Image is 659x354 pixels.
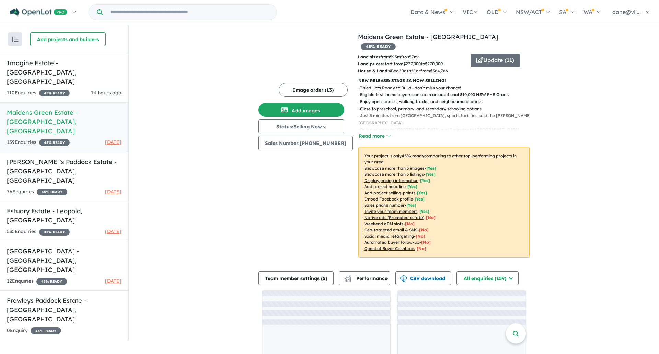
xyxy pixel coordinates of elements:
span: [ Yes ] [419,209,429,214]
u: Automated buyer follow-up [364,240,419,245]
sup: 2 [418,54,419,58]
span: [ Yes ] [406,203,416,208]
button: Performance [339,271,390,285]
p: - Just 5 minutes from [GEOGRAPHIC_DATA], sports facilities, and the [PERSON_NAME][GEOGRAPHIC_DATA]. [358,112,535,126]
b: House & Land: [358,68,389,73]
span: 45 % READY [36,278,67,285]
h5: Frawleys Paddock Estate - [GEOGRAPHIC_DATA] , [GEOGRAPHIC_DATA] [7,296,122,324]
p: - Eligible first-home buyers can claim an additional $10,000 NSW FHB Grant. [358,91,535,98]
button: Add projects and builders [30,32,106,46]
p: start from [358,60,465,67]
u: 2 [399,68,401,73]
u: Add project headline [364,184,406,189]
div: 0 Enquir y [7,327,61,335]
button: All enquiries (159) [456,271,519,285]
span: [ Yes ] [426,165,436,171]
button: Team member settings (5) [258,271,334,285]
span: 45 % READY [361,43,396,50]
u: Weekend eDM slots [364,221,403,226]
span: [ Yes ] [417,190,427,195]
img: download icon [400,275,407,282]
span: 45 % READY [37,189,67,195]
span: 45 % READY [31,327,61,334]
img: line-chart.svg [344,275,350,279]
p: Your project is only comparing to other top-performing projects in your area: - - - - - - - - - -... [358,147,530,258]
h5: [PERSON_NAME]'s Paddock Estate - [GEOGRAPHIC_DATA] , [GEOGRAPHIC_DATA] [7,157,122,185]
button: Status:Selling Now [258,119,344,133]
u: 2 [411,68,413,73]
h5: Imagine Estate - [GEOGRAPHIC_DATA] , [GEOGRAPHIC_DATA] [7,58,122,86]
p: - Titled Lots Ready to Build—don’t miss your chance! [358,84,535,91]
span: 14 hours ago [91,90,122,96]
span: [DATE] [105,228,122,235]
div: 535 Enquir ies [7,228,70,236]
span: [No] [417,246,426,251]
u: $ 584,766 [430,68,448,73]
span: Performance [345,275,388,282]
u: OpenLot Buyer Cashback [364,246,415,251]
u: $ 270,000 [425,61,443,66]
p: - Only 6 minutes to [GEOGRAPHIC_DATA] and 7 minutes to [GEOGRAPHIC_DATA]. [358,126,535,133]
h5: Estuary Estate - Leopold , [GEOGRAPHIC_DATA] [7,206,122,225]
button: Image order (13) [279,83,348,97]
h5: Maidens Green Estate - [GEOGRAPHIC_DATA] , [GEOGRAPHIC_DATA] [7,108,122,136]
span: [No] [405,221,415,226]
b: 45 % ready [402,153,424,158]
p: - Close to preschool, primary, and secondary schooling options. [358,105,535,112]
u: 595 m [390,54,403,59]
button: Sales Number:[PHONE_NUMBER] [258,136,353,150]
input: Try estate name, suburb, builder or developer [104,5,275,20]
u: $ 227,000 [403,61,421,66]
span: [ Yes ] [415,196,425,202]
img: Openlot PRO Logo White [10,8,67,17]
u: Sales phone number [364,203,405,208]
sup: 2 [401,54,403,58]
span: [ Yes ] [407,184,417,189]
p: Bed Bath Car from [358,68,465,75]
u: 857 m [407,54,419,59]
div: 12 Enquir ies [7,277,67,285]
span: [No] [416,233,425,239]
u: Add project selling-points [364,190,415,195]
span: [ Yes ] [426,172,436,177]
u: Embed Facebook profile [364,196,413,202]
div: 159 Enquir ies [7,138,70,147]
span: 5 [323,275,325,282]
a: Maidens Green Estate - [GEOGRAPHIC_DATA] [358,33,498,41]
img: bar-chart.svg [344,277,351,282]
u: 4 [389,68,391,73]
span: to [403,54,419,59]
b: Land prices [358,61,383,66]
span: [DATE] [105,278,122,284]
img: sort.svg [12,37,19,42]
h5: [GEOGRAPHIC_DATA] - [GEOGRAPHIC_DATA] , [GEOGRAPHIC_DATA] [7,247,122,274]
u: Display pricing information [364,178,418,183]
span: 45 % READY [39,229,70,236]
u: Invite your team members [364,209,418,214]
div: 110 Enquir ies [7,89,70,97]
span: 45 % READY [39,139,70,146]
button: Add images [258,103,344,117]
div: 76 Enquir ies [7,188,67,196]
span: [DATE] [105,139,122,145]
button: Read more [358,132,391,140]
u: Geo-targeted email & SMS [364,227,417,232]
button: Update (11) [471,54,520,67]
span: [DATE] [105,189,122,195]
span: to [421,61,443,66]
p: - Enjoy open spaces, walking tracks, and neighbourhood parks. [358,98,535,105]
span: [No] [421,240,431,245]
span: dane@vil... [612,9,641,15]
p: NEW RELEASE: STAGE 5A NOW SELLING! [358,77,530,84]
span: [No] [419,227,429,232]
u: Native ads (Promoted estate) [364,215,424,220]
span: [No] [426,215,436,220]
b: Land sizes [358,54,380,59]
button: CSV download [395,271,451,285]
span: 45 % READY [39,90,70,96]
u: Showcase more than 3 images [364,165,425,171]
span: [ Yes ] [420,178,430,183]
p: from [358,54,465,60]
u: Social media retargeting [364,233,414,239]
u: Showcase more than 3 listings [364,172,424,177]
